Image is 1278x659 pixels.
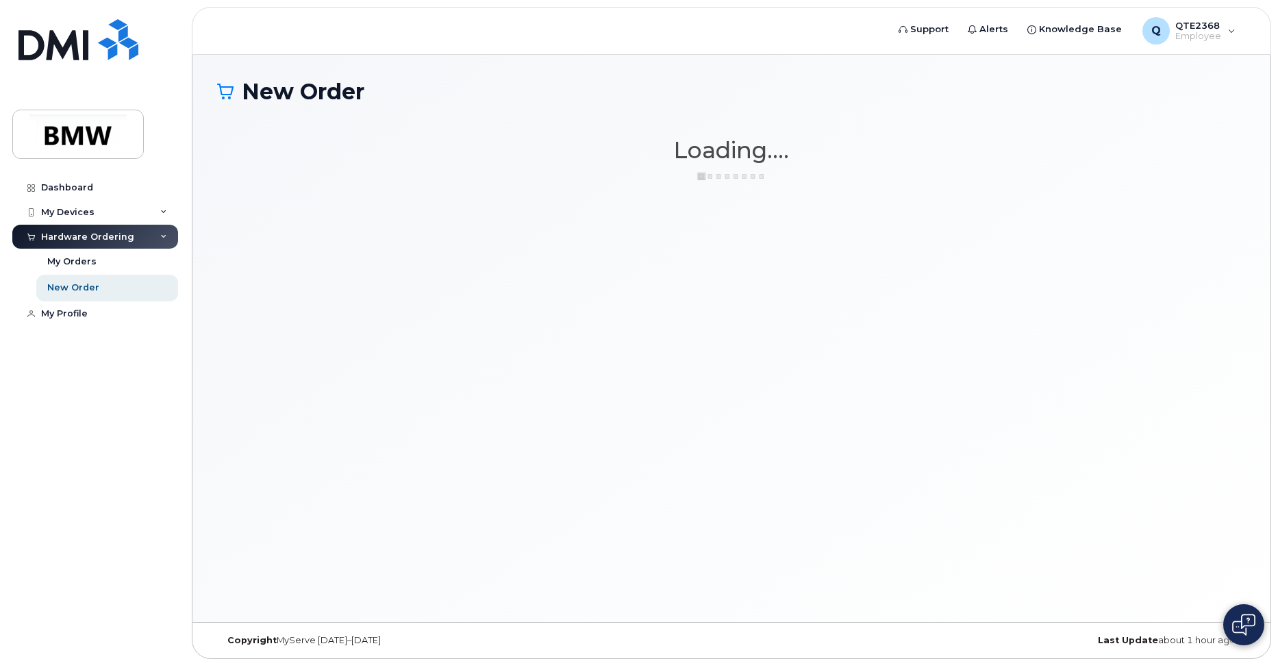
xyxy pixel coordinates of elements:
h1: Loading.... [217,138,1246,162]
div: MyServe [DATE]–[DATE] [217,635,560,646]
strong: Last Update [1098,635,1158,645]
strong: Copyright [227,635,277,645]
img: ajax-loader-3a6953c30dc77f0bf724df975f13086db4f4c1262e45940f03d1251963f1bf2e.gif [697,171,766,182]
div: about 1 hour ago [903,635,1246,646]
h1: New Order [217,79,1246,103]
img: Open chat [1232,614,1255,636]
